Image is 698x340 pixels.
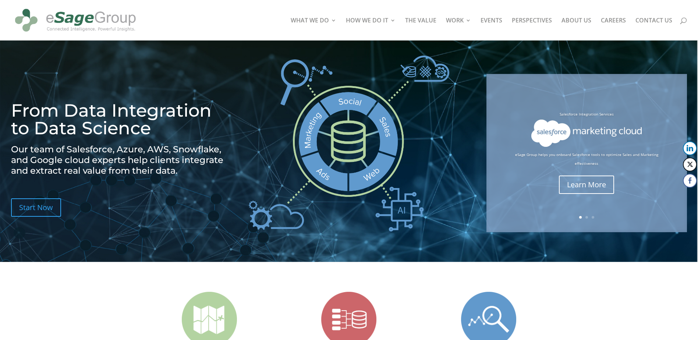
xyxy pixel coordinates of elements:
[635,18,672,40] a: CONTACT US
[585,216,588,219] a: 2
[13,3,138,38] img: eSage Group
[481,18,502,40] a: EVENTS
[561,18,591,40] a: ABOUT US
[11,144,232,180] h2: Our team of Salesforce, Azure, AWS, Snowflake, and Google cloud experts help clients integrate an...
[346,18,396,40] a: HOW WE DO IT
[513,150,661,168] p: eSage Group helps you onboard Salesforce tools to optimize Sales and Marketing effectiveness
[11,102,232,141] h1: From Data Integration to Data Science
[601,18,626,40] a: CAREERS
[560,111,614,117] a: Salesforce Integration Services
[11,198,61,217] a: Start Now
[592,216,594,219] a: 3
[683,141,697,155] button: LinkedIn Share
[405,18,436,40] a: THE VALUE
[683,174,697,188] button: Facebook Share
[559,176,614,194] a: Learn More
[512,18,552,40] a: PERSPECTIVES
[291,18,336,40] a: WHAT WE DO
[446,18,471,40] a: WORK
[683,157,697,171] button: Twitter Share
[579,216,582,219] a: 1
